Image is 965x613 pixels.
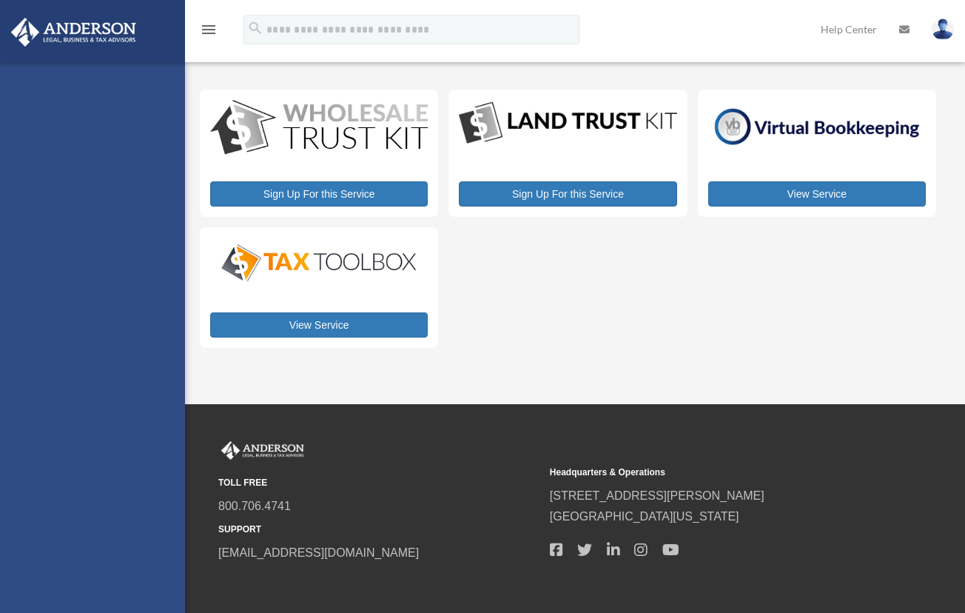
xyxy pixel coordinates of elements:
a: [EMAIL_ADDRESS][DOMAIN_NAME] [218,546,419,559]
small: SUPPORT [218,522,539,537]
img: WS-Trust-Kit-lgo-1.jpg [210,100,428,158]
a: [GEOGRAPHIC_DATA][US_STATE] [550,510,739,523]
img: Anderson Advisors Platinum Portal [7,18,141,47]
small: TOLL FREE [218,475,539,491]
small: Headquarters & Operations [550,465,871,480]
a: 800.706.4741 [218,500,291,512]
img: LandTrust_lgo-1.jpg [459,100,676,147]
img: User Pic [932,19,954,40]
a: Sign Up For this Service [459,181,676,207]
a: View Service [210,312,428,338]
a: menu [200,26,218,38]
i: menu [200,21,218,38]
a: View Service [708,181,926,207]
a: [STREET_ADDRESS][PERSON_NAME] [550,489,764,502]
a: Sign Up For this Service [210,181,428,207]
i: search [247,20,263,36]
img: Anderson Advisors Platinum Portal [218,441,307,460]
